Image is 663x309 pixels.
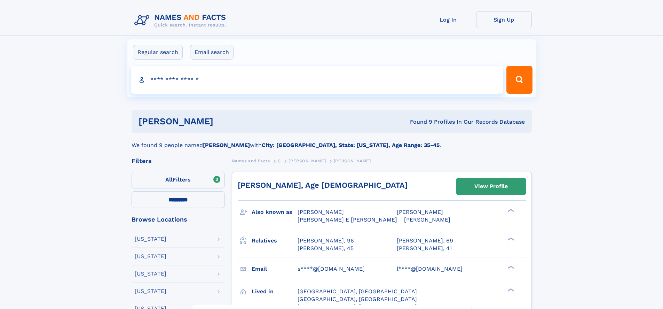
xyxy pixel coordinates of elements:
[133,45,183,60] label: Regular search
[506,208,514,213] div: ❯
[311,118,525,126] div: Found 9 Profiles In Our Records Database
[298,296,417,302] span: [GEOGRAPHIC_DATA], [GEOGRAPHIC_DATA]
[135,254,166,259] div: [US_STATE]
[298,216,397,223] span: [PERSON_NAME] E [PERSON_NAME]
[232,156,270,165] a: Names and Facts
[131,66,504,94] input: search input
[474,178,508,194] div: View Profile
[203,142,250,148] b: [PERSON_NAME]
[165,176,173,183] span: All
[139,117,312,126] h1: [PERSON_NAME]
[298,288,417,295] span: [GEOGRAPHIC_DATA], [GEOGRAPHIC_DATA]
[476,11,532,28] a: Sign Up
[298,209,344,215] span: [PERSON_NAME]
[252,263,298,275] h3: Email
[289,156,326,165] a: [PERSON_NAME]
[334,159,371,163] span: [PERSON_NAME]
[132,172,225,188] label: Filters
[278,159,281,163] span: C
[397,209,443,215] span: [PERSON_NAME]
[397,237,453,245] a: [PERSON_NAME], 69
[298,245,354,252] a: [PERSON_NAME], 45
[397,245,452,252] a: [PERSON_NAME], 41
[506,265,514,269] div: ❯
[252,286,298,298] h3: Lived in
[262,142,440,148] b: City: [GEOGRAPHIC_DATA], State: [US_STATE], Age Range: 35-45
[135,271,166,277] div: [US_STATE]
[506,287,514,292] div: ❯
[404,216,450,223] span: [PERSON_NAME]
[252,235,298,247] h3: Relatives
[457,178,526,195] a: View Profile
[298,237,354,245] a: [PERSON_NAME], 96
[420,11,476,28] a: Log In
[132,133,532,149] div: We found 9 people named with .
[506,66,532,94] button: Search Button
[132,158,225,164] div: Filters
[190,45,234,60] label: Email search
[135,236,166,242] div: [US_STATE]
[252,206,298,218] h3: Also known as
[132,11,232,30] img: Logo Names and Facts
[506,237,514,241] div: ❯
[135,288,166,294] div: [US_STATE]
[278,156,281,165] a: C
[132,216,225,223] div: Browse Locations
[289,159,326,163] span: [PERSON_NAME]
[238,181,408,190] a: [PERSON_NAME], Age [DEMOGRAPHIC_DATA]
